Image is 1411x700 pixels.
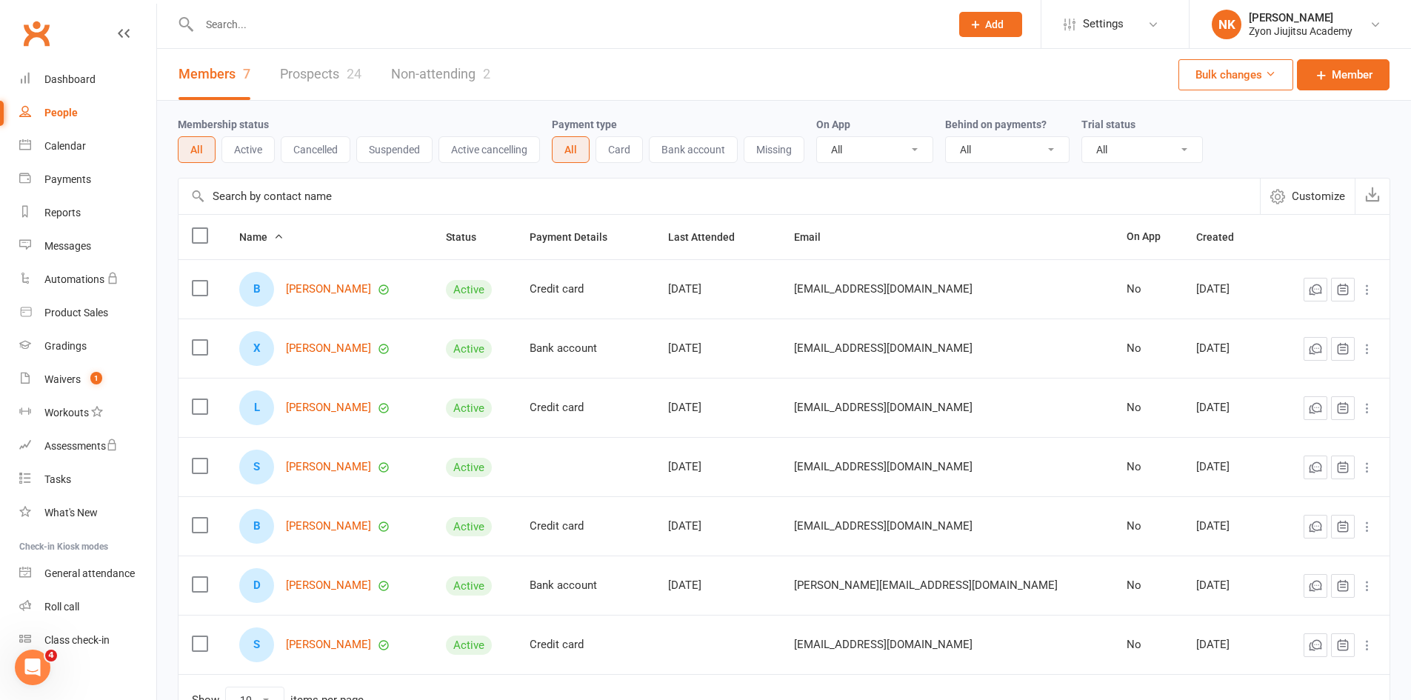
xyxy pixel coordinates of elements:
div: Active [446,636,492,655]
div: Roll call [44,601,79,613]
a: Assessments [19,430,156,463]
a: Waivers 1 [19,363,156,396]
a: Tasks [19,463,156,496]
div: [DATE] [668,283,767,296]
span: 4 [45,650,57,661]
div: [DATE] [1196,401,1262,414]
div: No [1127,639,1170,651]
th: On App [1113,215,1183,259]
div: [DATE] [1196,283,1262,296]
button: All [552,136,590,163]
div: No [1127,461,1170,473]
div: No [1127,579,1170,592]
button: Created [1196,228,1250,246]
div: 2 [483,66,490,81]
div: No [1127,283,1170,296]
div: 24 [347,66,361,81]
a: Roll call [19,590,156,624]
a: [PERSON_NAME] [286,283,371,296]
div: [DATE] [1196,579,1262,592]
button: Add [959,12,1022,37]
a: [PERSON_NAME] [286,342,371,355]
label: On App [816,119,850,130]
span: Customize [1292,187,1345,205]
button: Email [794,228,837,246]
a: Member [1297,59,1390,90]
span: Payment Details [530,231,624,243]
a: People [19,96,156,130]
div: Credit card [530,520,641,533]
a: [PERSON_NAME] [286,461,371,473]
div: Xavier [239,331,274,366]
div: Waivers [44,373,81,385]
a: Class kiosk mode [19,624,156,657]
div: [DATE] [668,342,767,355]
span: Created [1196,231,1250,243]
div: Lachlan [239,390,274,425]
button: Suspended [356,136,433,163]
div: [DATE] [668,579,767,592]
div: No [1127,520,1170,533]
div: Dashboard [44,73,96,85]
iframe: Intercom live chat [15,650,50,685]
div: [DATE] [668,461,767,473]
div: [DATE] [1196,461,1262,473]
a: Non-attending2 [391,49,490,100]
div: Payments [44,173,91,185]
div: 7 [243,66,250,81]
div: Active [446,458,492,477]
a: Product Sales [19,296,156,330]
a: Members7 [179,49,250,100]
button: Active cancelling [438,136,540,163]
span: Email [794,231,837,243]
div: No [1127,342,1170,355]
a: Clubworx [18,15,55,52]
a: [PERSON_NAME] [286,520,371,533]
div: [DATE] [668,401,767,414]
div: Brian [239,272,274,307]
div: [DATE] [1196,639,1262,651]
button: Customize [1260,179,1355,214]
div: Reports [44,207,81,219]
a: [PERSON_NAME] [286,579,371,592]
button: Last Attended [668,228,751,246]
a: What's New [19,496,156,530]
label: Behind on payments? [945,119,1047,130]
button: Bulk changes [1178,59,1293,90]
label: Payment type [552,119,617,130]
button: Payment Details [530,228,624,246]
div: Gradings [44,340,87,352]
input: Search by contact name [179,179,1260,214]
div: Credit card [530,283,641,296]
div: Sal [239,627,274,662]
div: Credit card [530,401,641,414]
span: [EMAIL_ADDRESS][DOMAIN_NAME] [794,512,973,540]
div: Assessments [44,440,118,452]
div: Bank account [530,579,641,592]
div: [PERSON_NAME] [1249,11,1352,24]
div: Active [446,339,492,359]
button: All [178,136,216,163]
button: Name [239,228,284,246]
a: Payments [19,163,156,196]
a: General attendance kiosk mode [19,557,156,590]
div: Daniel [239,568,274,603]
div: [DATE] [1196,342,1262,355]
a: Automations [19,263,156,296]
label: Membership status [178,119,269,130]
span: Status [446,231,493,243]
span: Name [239,231,284,243]
div: General attendance [44,567,135,579]
a: [PERSON_NAME] [286,639,371,651]
span: [EMAIL_ADDRESS][DOMAIN_NAME] [794,275,973,303]
div: Bilal [239,509,274,544]
a: Workouts [19,396,156,430]
label: Trial status [1081,119,1135,130]
span: Member [1332,66,1372,84]
button: Cancelled [281,136,350,163]
div: People [44,107,78,119]
div: Steven [239,450,274,484]
div: Active [446,399,492,418]
div: Product Sales [44,307,108,319]
div: Tasks [44,473,71,485]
